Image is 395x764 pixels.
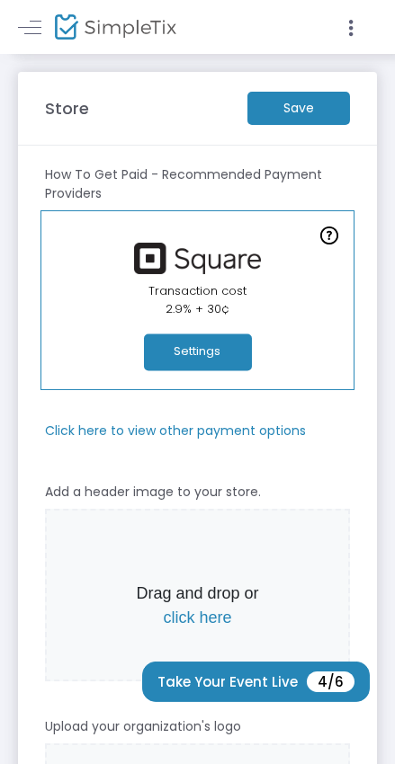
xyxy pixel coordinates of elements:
span: click here [163,609,231,626]
button: Settings [144,334,252,371]
span: Transaction cost [148,282,247,299]
m-panel-subtitle: Add a header image to your store. [45,483,261,502]
span: 2.9% + 30¢ [166,300,229,317]
m-panel-subtitle: How To Get Paid - Recommended Payment Providers [45,165,350,203]
img: question-mark [320,227,338,244]
m-panel-subtitle: Click here to view other payment options [45,422,306,440]
m-button: Save [247,92,350,125]
p: Drag and drop or [50,582,345,630]
m-panel-title: Store [45,96,89,120]
span: 4/6 [307,671,355,692]
button: Take Your Event Live4/6 [142,662,370,702]
img: square.png [126,243,270,274]
m-panel-subtitle: Upload your organization's logo [45,717,241,736]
